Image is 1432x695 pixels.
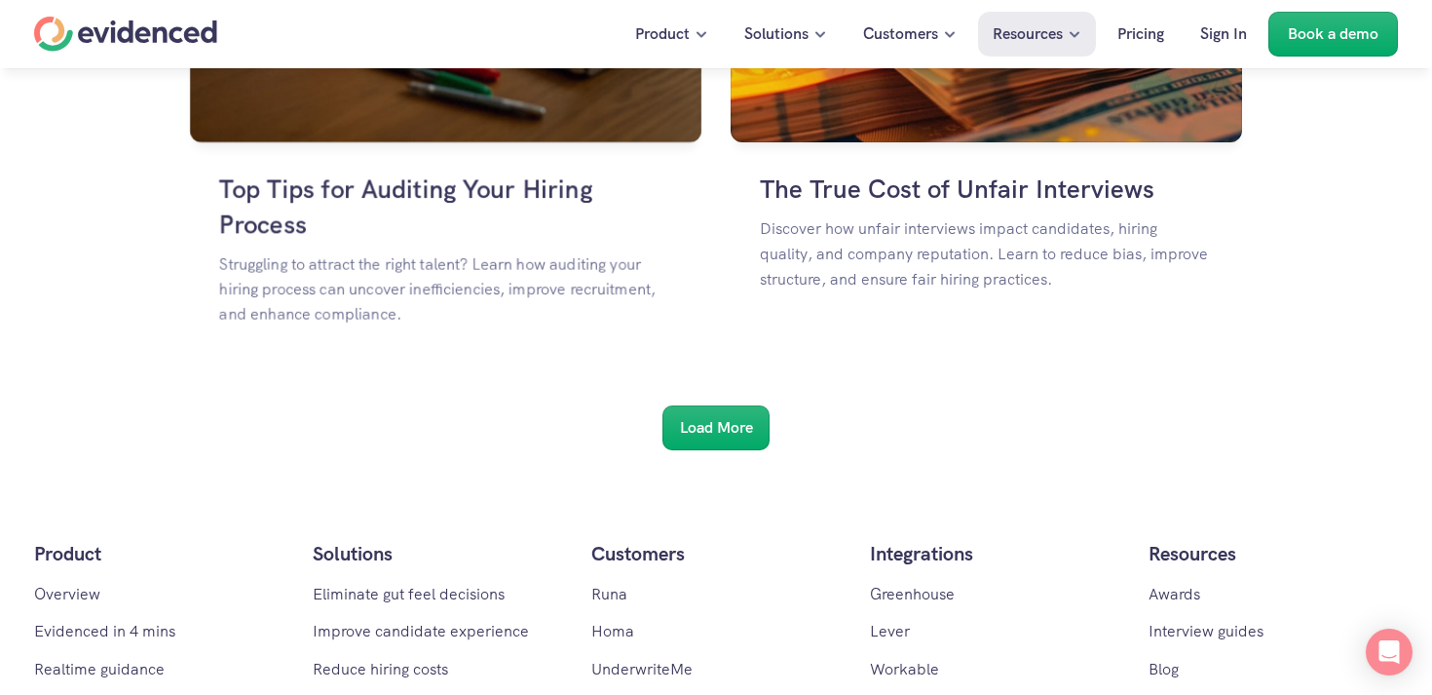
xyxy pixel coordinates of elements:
div: Open Intercom Messenger [1366,629,1413,676]
p: Integrations [870,538,1119,569]
a: Sign In [1186,12,1262,57]
a: Interview guides [1149,621,1263,641]
a: Blog [1149,659,1179,679]
a: Reduce hiring costs [313,659,448,679]
p: Struggling to attract the right talent? Learn how auditing your hiring process can uncover ineffi... [219,251,672,327]
a: Awards [1149,584,1200,604]
p: Product [635,21,690,47]
a: Eliminate gut feel decisions [313,584,505,604]
a: Pricing [1103,12,1179,57]
a: Home [34,17,217,52]
h6: Load More [680,415,753,441]
p: Book a demo [1288,21,1378,47]
a: Improve candidate experience [313,621,529,641]
a: Evidenced in 4 mins [34,621,175,641]
p: Solutions [744,21,809,47]
p: Discover how unfair interviews impact candidates, hiring quality, and company reputation. Learn t... [760,216,1213,291]
p: Resources [1149,538,1398,569]
a: Lever [870,621,910,641]
h4: Top Tips for Auditing Your Hiring Process [219,172,672,243]
p: Resources [993,21,1063,47]
p: Pricing [1117,21,1164,47]
p: Solutions [313,538,562,569]
p: Sign In [1200,21,1247,47]
a: Book a demo [1268,12,1398,57]
h5: Customers [591,538,841,569]
a: Overview [34,584,100,604]
a: Greenhouse [870,584,955,604]
a: Runa [591,584,627,604]
a: Realtime guidance [34,659,165,679]
a: Workable [870,659,939,679]
h4: The True Cost of Unfair Interviews [760,172,1213,207]
p: Product [34,538,283,569]
p: Customers [863,21,938,47]
a: Homa [591,621,634,641]
a: UnderwriteMe [591,659,693,679]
